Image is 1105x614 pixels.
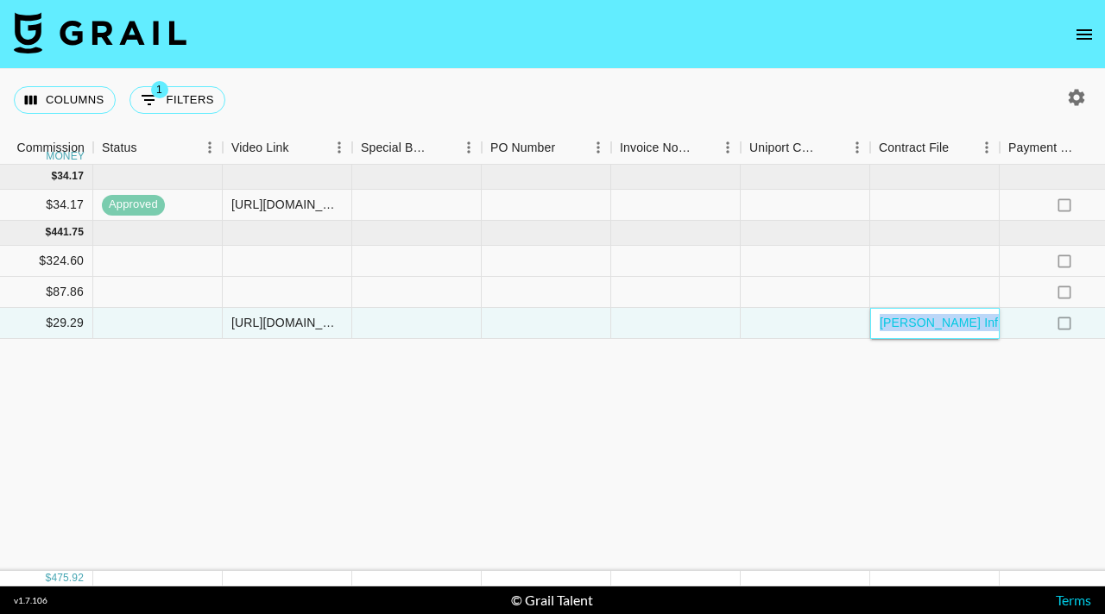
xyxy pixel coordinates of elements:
[102,197,165,213] span: approved
[14,12,186,53] img: Grail Talent
[620,131,691,165] div: Invoice Notes
[482,131,611,165] div: PO Number
[749,131,820,165] div: Uniport Contact Email
[1056,592,1091,608] a: Terms
[46,151,85,161] div: money
[715,135,741,160] button: Menu
[361,131,432,165] div: Special Booking Type
[820,135,844,160] button: Sort
[231,196,343,213] div: https://www.tiktok.com/@carleeandersonnn/video/7546321446625201421?_r=1&_t=ZT-8zTMnEG8zbD , https...
[326,135,352,160] button: Menu
[51,225,84,240] div: 441.75
[51,169,57,184] div: $
[691,135,715,160] button: Sort
[151,81,168,98] span: 1
[46,571,52,586] div: $
[585,135,611,160] button: Menu
[14,86,116,114] button: Select columns
[949,135,973,160] button: Sort
[197,135,223,160] button: Menu
[46,225,52,240] div: $
[879,131,949,165] div: Contract File
[57,169,84,184] div: 34.17
[1008,131,1076,165] div: Payment Sent
[352,131,482,165] div: Special Booking Type
[231,314,343,331] div: https://www.tiktok.com/@hannahmatthy/video/7559657338014027022?_r=1&_t=ZT-90Ra89RMSyr
[456,135,482,160] button: Menu
[870,131,1000,165] div: Contract File
[555,135,579,160] button: Sort
[137,135,161,160] button: Sort
[231,131,289,165] div: Video Link
[129,86,225,114] button: Show filters
[490,131,555,165] div: PO Number
[741,131,870,165] div: Uniport Contact Email
[974,135,1000,160] button: Menu
[1067,17,1102,52] button: open drawer
[16,131,85,165] div: Commission
[844,135,870,160] button: Menu
[432,135,456,160] button: Sort
[223,131,352,165] div: Video Link
[14,595,47,606] div: v 1.7.106
[611,131,741,165] div: Invoice Notes
[511,592,593,609] div: © Grail Talent
[93,131,223,165] div: Status
[1076,135,1100,160] button: Sort
[51,571,84,586] div: 475.92
[289,135,313,160] button: Sort
[102,131,137,165] div: Status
